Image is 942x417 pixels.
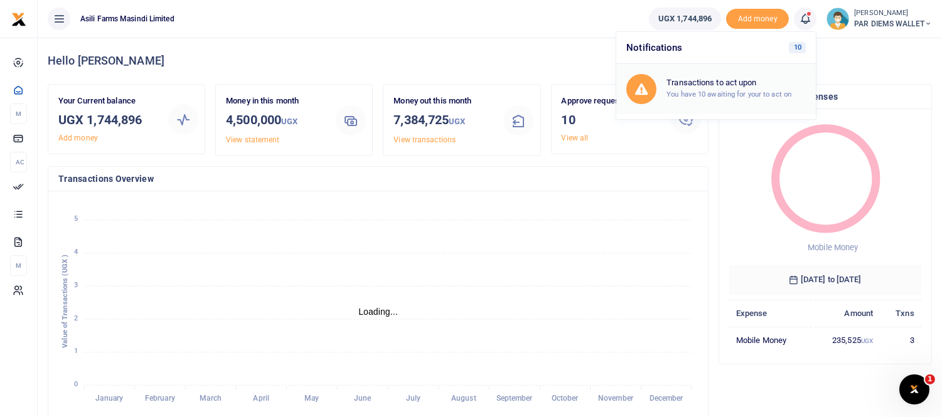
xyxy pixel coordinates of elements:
th: Expense [729,300,811,327]
h4: Hello [PERSON_NAME] [48,54,932,68]
span: UGX 1,744,896 [658,13,712,25]
tspan: September [496,394,533,403]
th: Amount [811,300,880,327]
tspan: March [200,394,222,403]
td: 3 [880,327,921,354]
a: UGX 1,744,896 [649,8,721,30]
a: View transactions [393,135,456,144]
tspan: December [650,394,684,403]
h6: Notifications [616,32,816,64]
span: 1 [925,374,935,384]
tspan: 4 [74,248,78,256]
tspan: February [145,394,175,403]
td: 235,525 [811,327,880,354]
span: Asili Farms Masindi Limited [75,13,179,24]
tspan: May [304,394,319,403]
tspan: 2 [74,314,78,322]
tspan: 5 [74,215,78,223]
p: Approve requests [562,95,661,108]
tspan: April [254,394,270,403]
tspan: January [95,394,123,403]
tspan: October [552,394,579,403]
h4: Top Payments & Expenses [729,90,921,103]
small: UGX [281,117,297,126]
li: Ac [10,152,27,172]
a: profile-user [PERSON_NAME] PAR DIEMS WALLET [827,8,932,30]
a: logo-small logo-large logo-large [11,14,26,23]
img: logo-small [11,12,26,27]
tspan: November [598,394,634,403]
h3: 7,384,725 [393,110,493,131]
tspan: July [406,394,420,403]
a: Add money [726,13,789,23]
tspan: 0 [74,380,78,388]
a: View statement [226,135,279,144]
h6: Transactions to act upon [666,78,806,88]
text: Loading... [358,307,398,317]
h3: 10 [562,110,661,129]
tspan: 3 [74,281,78,289]
iframe: Intercom live chat [899,374,929,404]
h3: 4,500,000 [226,110,326,131]
small: UGX [861,337,873,344]
p: Money out this month [393,95,493,108]
a: Transactions to act upon You have 10 awaiting for your to act on [616,64,816,114]
li: M [10,255,27,276]
span: 10 [789,42,806,53]
span: PAR DIEMS WALLET [854,18,932,29]
td: Mobile Money [729,327,811,354]
th: Txns [880,300,921,327]
tspan: June [354,394,372,403]
li: M [10,103,27,124]
p: Money in this month [226,95,326,108]
p: Your Current balance [58,95,158,108]
tspan: 1 [74,347,78,356]
small: UGX [449,117,465,126]
a: View all [562,134,589,142]
h3: UGX 1,744,896 [58,110,158,129]
span: Mobile Money [808,243,858,252]
img: profile-user [827,8,849,30]
span: Add money [726,9,789,29]
h6: [DATE] to [DATE] [729,265,921,295]
small: You have 10 awaiting for your to act on [666,90,791,98]
a: Add money [58,134,98,142]
h4: Transactions Overview [58,172,698,186]
small: [PERSON_NAME] [854,8,932,19]
li: Toup your wallet [726,9,789,29]
tspan: August [451,394,476,403]
text: Value of Transactions (UGX ) [61,255,69,348]
li: Wallet ballance [644,8,726,30]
